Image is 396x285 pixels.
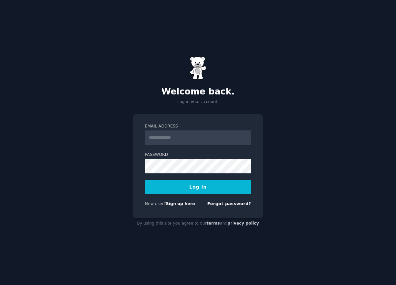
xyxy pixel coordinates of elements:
a: privacy policy [227,221,259,226]
span: New user? [145,201,166,206]
label: Email Address [145,124,251,129]
a: Forgot password? [207,201,251,206]
img: Gummy Bear [190,56,206,80]
div: By using this site you agree to our and [133,218,263,229]
a: terms [207,221,220,226]
a: Sign up here [166,201,195,206]
button: Log In [145,180,251,194]
p: Log in your account. [133,99,263,105]
h2: Welcome back. [133,87,263,97]
label: Password [145,152,251,158]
